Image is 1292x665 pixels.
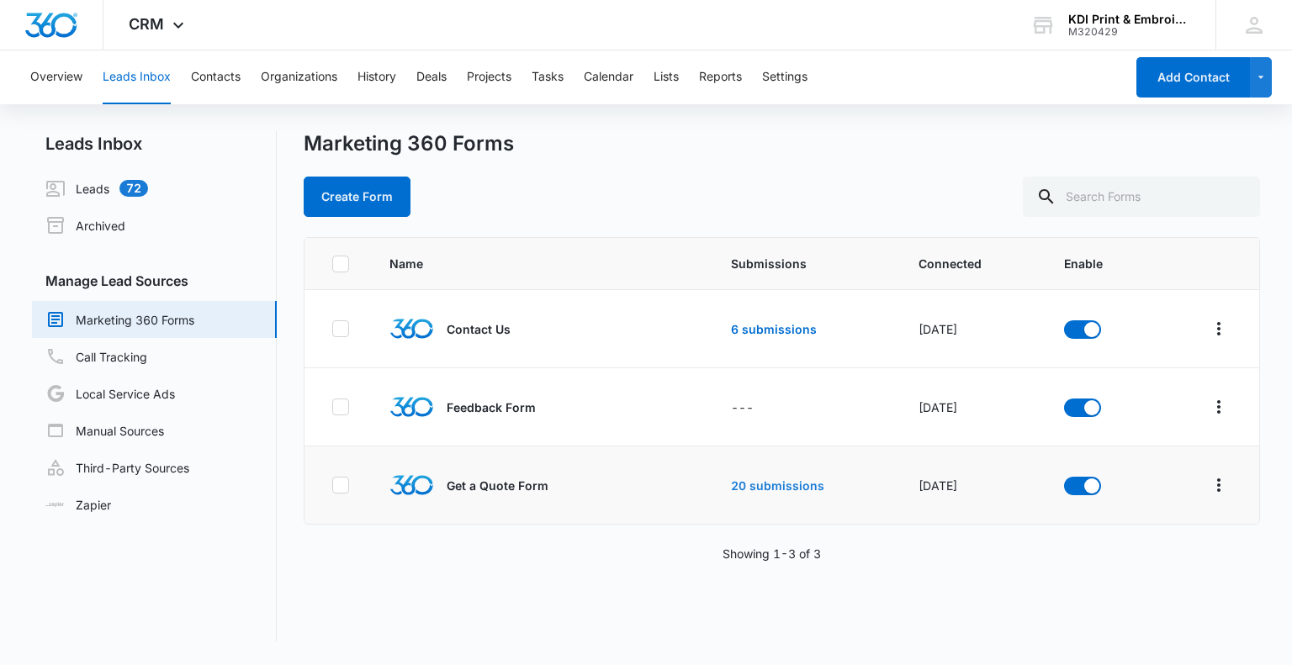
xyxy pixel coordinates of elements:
input: Search Forms [1023,177,1260,217]
button: Overflow Menu [1205,315,1232,342]
button: Add Contact [1136,57,1250,98]
span: Name [389,255,629,272]
a: Manual Sources [45,420,164,441]
button: Calendar [584,50,633,104]
button: Overflow Menu [1205,393,1232,420]
button: Lists [654,50,679,104]
button: Settings [762,50,807,104]
a: Marketing 360 Forms [45,309,194,330]
span: Enable [1064,255,1135,272]
h2: Leads Inbox [32,131,277,156]
p: Get a Quote Form [447,477,548,494]
button: Overview [30,50,82,104]
button: Projects [467,50,511,104]
button: History [357,50,396,104]
span: Submissions [731,255,878,272]
a: Third-Party Sources [45,457,189,478]
div: [DATE] [919,477,1024,494]
p: Feedback Form [447,398,536,416]
button: Reports [699,50,742,104]
a: Call Tracking [45,346,147,367]
a: 20 submissions [731,478,824,493]
p: Contact Us [447,320,511,338]
div: [DATE] [919,320,1024,338]
a: Local Service Ads [45,383,175,404]
button: Contacts [191,50,241,104]
button: Create Form [304,177,410,217]
button: Deals [416,50,447,104]
p: Showing 1-3 of 3 [723,545,821,562]
a: Leads72 [45,178,148,198]
div: account id [1068,26,1191,38]
span: --- [731,400,754,414]
a: 6 submissions [731,322,817,336]
span: Connected [919,255,1024,272]
div: [DATE] [919,398,1024,416]
button: Organizations [261,50,337,104]
div: account name [1068,13,1191,26]
button: Overflow Menu [1205,472,1232,499]
a: Archived [45,215,125,235]
h1: Marketing 360 Forms [304,131,514,156]
span: CRM [129,15,164,33]
a: Zapier [45,496,111,514]
button: Tasks [532,50,564,104]
button: Leads Inbox [103,50,171,104]
h3: Manage Lead Sources [32,271,277,291]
